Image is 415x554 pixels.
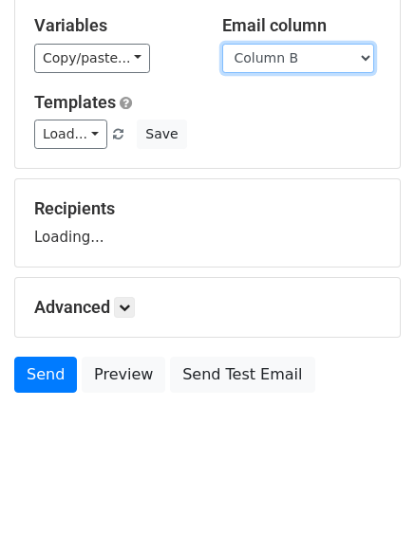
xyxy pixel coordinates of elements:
[34,15,194,36] h5: Variables
[82,357,165,393] a: Preview
[34,120,107,149] a: Load...
[170,357,314,393] a: Send Test Email
[34,297,381,318] h5: Advanced
[34,92,116,112] a: Templates
[320,463,415,554] iframe: Chat Widget
[137,120,186,149] button: Save
[34,44,150,73] a: Copy/paste...
[34,198,381,248] div: Loading...
[14,357,77,393] a: Send
[222,15,382,36] h5: Email column
[34,198,381,219] h5: Recipients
